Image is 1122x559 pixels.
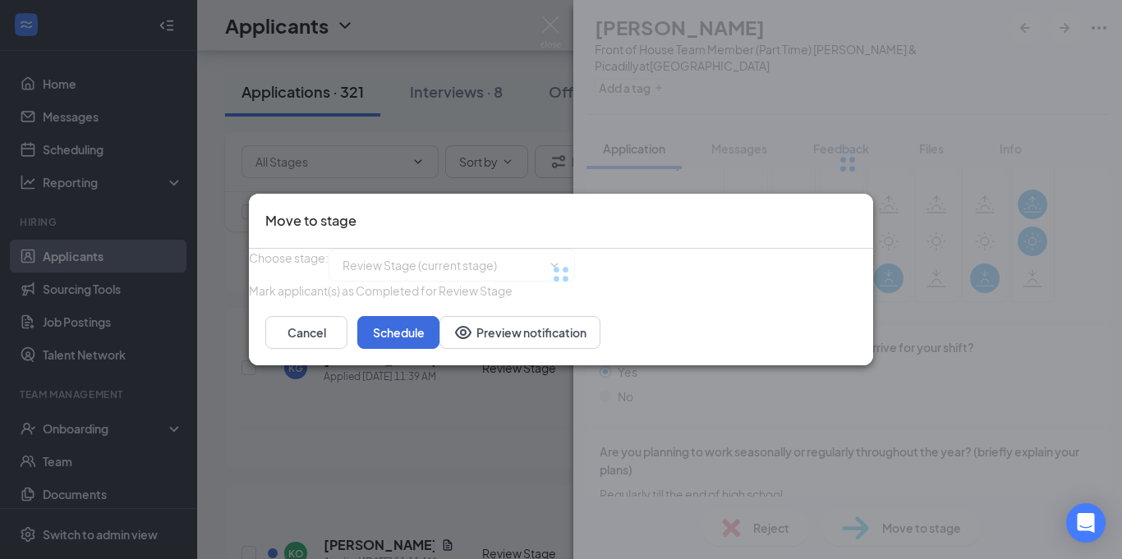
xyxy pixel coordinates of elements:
[453,323,473,342] svg: Eye
[357,316,439,349] button: Schedule
[439,316,600,349] button: Preview notificationEye
[265,210,356,231] h3: Move to stage
[265,316,347,349] button: Cancel
[1066,503,1106,543] div: Open Intercom Messenger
